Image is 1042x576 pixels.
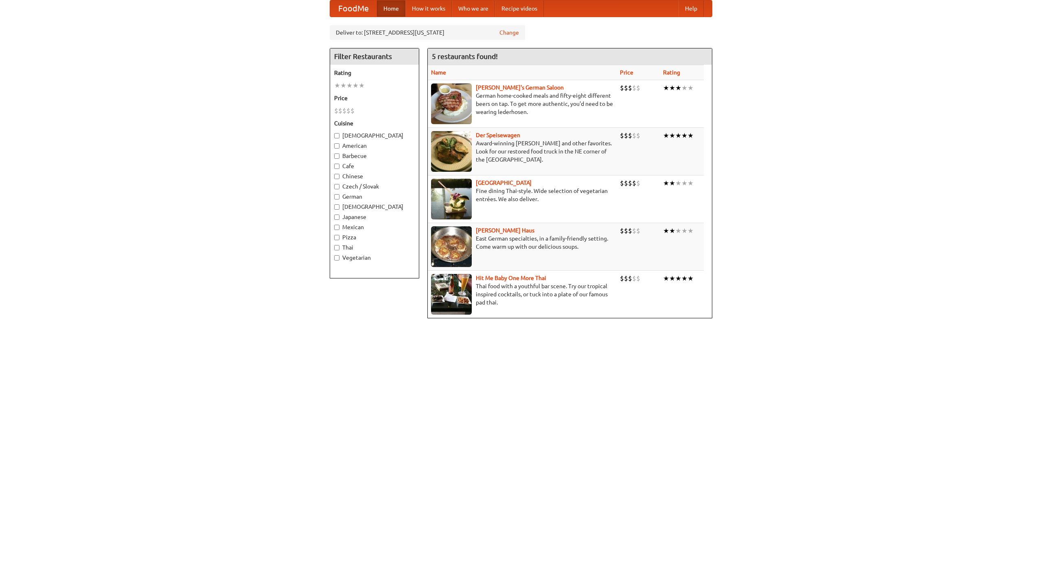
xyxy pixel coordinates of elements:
li: ★ [352,81,359,90]
li: ★ [675,274,681,283]
label: Japanese [334,213,415,221]
li: ★ [675,226,681,235]
label: Czech / Slovak [334,182,415,191]
img: speisewagen.jpg [431,131,472,172]
label: Mexican [334,223,415,231]
li: ★ [687,131,694,140]
input: American [334,143,339,149]
label: German [334,193,415,201]
li: $ [628,179,632,188]
li: ★ [687,226,694,235]
li: $ [632,274,636,283]
li: $ [624,131,628,140]
li: $ [632,83,636,92]
li: ★ [663,131,669,140]
li: $ [624,179,628,188]
input: Cafe [334,164,339,169]
a: Name [431,69,446,76]
li: ★ [681,131,687,140]
li: $ [636,179,640,188]
p: German home-cooked meals and fifty-eight different beers on tap. To get more authentic, you'd nee... [431,92,613,116]
img: babythai.jpg [431,274,472,315]
a: Help [679,0,704,17]
li: $ [632,179,636,188]
li: ★ [681,226,687,235]
a: Recipe videos [495,0,544,17]
label: American [334,142,415,150]
input: Japanese [334,215,339,220]
li: $ [636,274,640,283]
img: satay.jpg [431,179,472,219]
input: Czech / Slovak [334,184,339,189]
li: ★ [663,226,669,235]
h5: Price [334,94,415,102]
li: ★ [346,81,352,90]
input: German [334,194,339,199]
li: $ [624,226,628,235]
a: Price [620,69,633,76]
label: Chinese [334,172,415,180]
a: Home [377,0,405,17]
ng-pluralize: 5 restaurants found! [432,53,498,60]
li: ★ [669,226,675,235]
li: $ [620,179,624,188]
label: Barbecue [334,152,415,160]
li: $ [628,226,632,235]
input: Thai [334,245,339,250]
h5: Rating [334,69,415,77]
li: ★ [663,274,669,283]
label: Cafe [334,162,415,170]
li: ★ [669,274,675,283]
li: $ [342,106,346,115]
label: [DEMOGRAPHIC_DATA] [334,203,415,211]
li: $ [620,131,624,140]
li: $ [636,226,640,235]
div: Deliver to: [STREET_ADDRESS][US_STATE] [330,25,525,40]
li: ★ [334,81,340,90]
a: Change [499,28,519,37]
li: $ [628,131,632,140]
a: FoodMe [330,0,377,17]
li: ★ [687,83,694,92]
li: ★ [663,179,669,188]
li: ★ [675,131,681,140]
a: [PERSON_NAME]'s German Saloon [476,84,564,91]
label: Thai [334,243,415,252]
input: Mexican [334,225,339,230]
p: Thai food with a youthful bar scene. Try our tropical inspired cocktails, or tuck into a plate of... [431,282,613,307]
li: $ [636,83,640,92]
li: $ [624,274,628,283]
h5: Cuisine [334,119,415,127]
li: $ [628,83,632,92]
input: Pizza [334,235,339,240]
h4: Filter Restaurants [330,48,419,65]
li: $ [636,131,640,140]
label: [DEMOGRAPHIC_DATA] [334,131,415,140]
li: $ [350,106,355,115]
input: Vegetarian [334,255,339,261]
li: $ [620,226,624,235]
a: Der Speisewagen [476,132,520,138]
a: How it works [405,0,452,17]
li: ★ [675,83,681,92]
li: ★ [687,179,694,188]
a: Who we are [452,0,495,17]
li: ★ [681,83,687,92]
label: Pizza [334,233,415,241]
li: $ [632,131,636,140]
img: kohlhaus.jpg [431,226,472,267]
li: ★ [681,274,687,283]
li: $ [346,106,350,115]
li: $ [338,106,342,115]
input: [DEMOGRAPHIC_DATA] [334,204,339,210]
li: ★ [669,83,675,92]
li: ★ [687,274,694,283]
input: [DEMOGRAPHIC_DATA] [334,133,339,138]
input: Chinese [334,174,339,179]
li: ★ [681,179,687,188]
a: Rating [663,69,680,76]
li: ★ [675,179,681,188]
p: East German specialties, in a family-friendly setting. Come warm up with our delicious soups. [431,234,613,251]
li: ★ [669,131,675,140]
